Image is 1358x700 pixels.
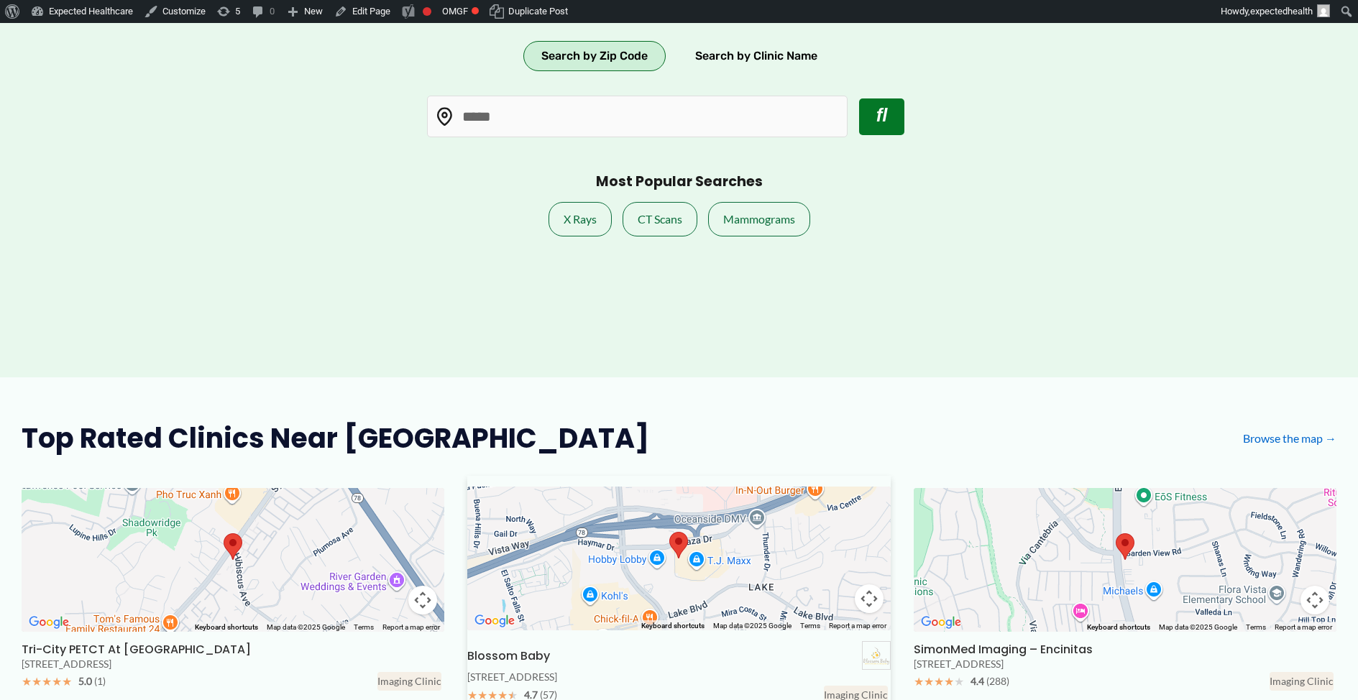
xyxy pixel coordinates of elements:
a: Terms (opens in new tab) [1246,623,1266,631]
span: (1) [94,675,106,687]
span: ★ [52,671,62,692]
span: Map data ©2025 Google [1159,623,1237,631]
button: Map camera controls [1300,586,1329,614]
img: Blossom Baby [862,641,891,670]
img: Google [25,613,73,632]
span: ★ [934,671,944,692]
button: Keyboard shortcuts [641,621,705,631]
span: ★ [32,671,42,692]
span: ★ [954,671,964,692]
button: Map camera controls [855,584,884,613]
div: [STREET_ADDRESS] [22,657,444,671]
span: Map data ©2025 Google [713,622,792,630]
div: Tri-City PETCT at Vista [224,533,242,560]
span: 5.0 [78,675,92,687]
span: expectedhealth [1250,6,1313,17]
img: Google [471,612,518,630]
a: Report a map error [829,622,886,630]
span: Map data ©2025 Google [267,623,345,631]
a: Report a map error [1275,623,1332,631]
a: Open this area in Google Maps (opens a new window) [471,612,518,630]
h3: SimonMed Imaging – Encinitas [914,643,1093,656]
a: Open this area in Google Maps (opens a new window) [25,613,73,632]
span: ★ [944,671,954,692]
a: Browse the map → [1243,428,1336,449]
img: Location pin [436,108,454,126]
a: CT Scans [623,202,697,236]
button: Search by Zip Code [523,41,666,71]
h2: Top Rated Clinics Near [GEOGRAPHIC_DATA] [22,420,649,456]
span: ★ [22,671,32,692]
button: Map camera controls [408,586,437,614]
a: Report a map error [382,623,440,631]
div: Imaging Clinic [1270,672,1334,691]
span: ★ [924,671,934,692]
h3: Most Popular Searches [596,173,763,191]
span: ★ [42,671,52,692]
a: Mammograms [708,202,810,236]
button: Search by Clinic Name [677,41,835,71]
a: Terms (opens in new tab) [800,622,820,630]
a: Open this area in Google Maps (opens a new window) [917,613,965,632]
img: Google [917,613,965,632]
span: (288) [986,675,1009,687]
a: X Rays [549,202,612,236]
h3: Tri-City PETCT at [GEOGRAPHIC_DATA] [22,643,251,656]
div: SimonMed Imaging &#8211; Encinitas [1116,533,1134,560]
button: Keyboard shortcuts [1087,622,1150,632]
span: ★ [62,671,72,692]
div: [STREET_ADDRESS] [914,657,1336,671]
button: Keyboard shortcuts [195,622,258,632]
h3: Blossom Baby [467,649,550,663]
div: Blossom Baby [669,532,688,558]
span: 4.4 [971,675,984,687]
div: Focus keyphrase not set [423,7,431,16]
div: [STREET_ADDRESS] [467,670,890,684]
a: Terms (opens in new tab) [354,623,374,631]
div: Imaging Clinic [377,672,441,691]
span: ★ [914,671,924,692]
